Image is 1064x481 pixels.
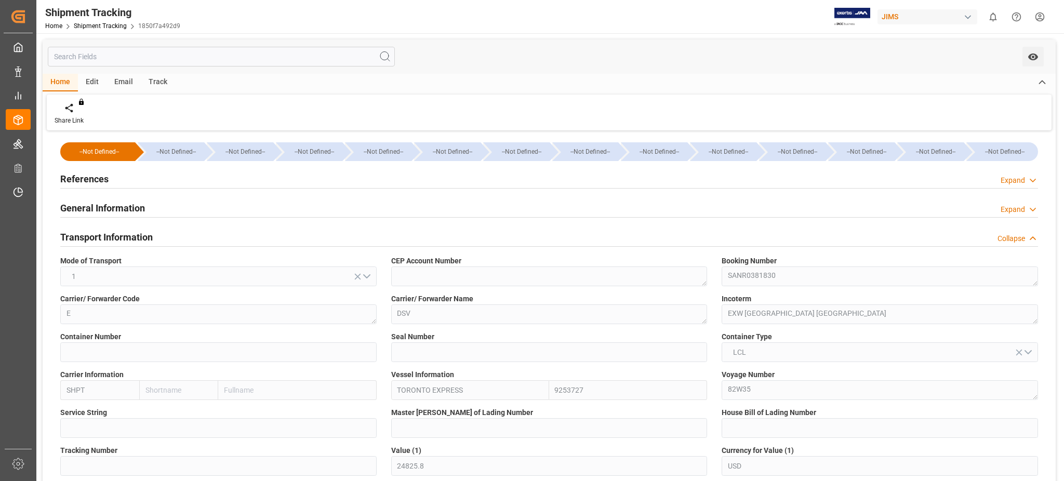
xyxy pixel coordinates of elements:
[769,142,826,161] div: --Not Defined--
[722,369,775,380] span: Voyage Number
[631,142,687,161] div: --Not Defined--
[700,142,756,161] div: --Not Defined--
[60,380,139,400] input: SCAC
[391,407,533,418] span: Master [PERSON_NAME] of Lading Number
[60,331,121,342] span: Container Number
[966,142,1038,161] div: --Not Defined--
[74,22,127,30] a: Shipment Tracking
[563,142,619,161] div: --Not Defined--
[414,142,481,161] div: --Not Defined--
[148,142,204,161] div: --Not Defined--
[107,74,141,91] div: Email
[60,142,135,161] div: --Not Defined--
[908,142,964,161] div: --Not Defined--
[981,5,1005,29] button: show 0 new notifications
[60,445,117,456] span: Tracking Number
[217,142,273,161] div: --Not Defined--
[897,142,964,161] div: --Not Defined--
[722,445,794,456] span: Currency for Value (1)
[997,233,1025,244] div: Collapse
[728,347,751,358] span: LCL
[877,9,977,24] div: JIMS
[722,331,772,342] span: Container Type
[977,142,1033,161] div: --Not Defined--
[722,266,1038,286] textarea: SANR0381830
[391,331,434,342] span: Seal Number
[45,22,62,30] a: Home
[60,407,107,418] span: Service String
[60,201,145,215] h2: General Information
[690,142,756,161] div: --Not Defined--
[877,7,981,26] button: JIMS
[424,142,481,161] div: --Not Defined--
[71,142,128,161] div: --Not Defined--
[391,304,708,324] textarea: DSV
[355,142,411,161] div: --Not Defined--
[391,369,454,380] span: Vessel Information
[1005,5,1028,29] button: Help Center
[828,142,895,161] div: --Not Defined--
[722,342,1038,362] button: open menu
[483,142,550,161] div: --Not Defined--
[207,142,273,161] div: --Not Defined--
[834,8,870,26] img: Exertis%20JAM%20-%20Email%20Logo.jpg_1722504956.jpg
[218,380,376,400] input: Fullname
[1022,47,1044,66] button: open menu
[60,230,153,244] h2: Transport Information
[839,142,895,161] div: --Not Defined--
[60,266,377,286] button: open menu
[45,5,180,20] div: Shipment Tracking
[78,74,107,91] div: Edit
[494,142,550,161] div: --Not Defined--
[60,304,377,324] textarea: E
[60,256,122,266] span: Mode of Transport
[1001,204,1025,215] div: Expand
[722,293,751,304] span: Incoterm
[66,271,81,282] span: 1
[60,293,140,304] span: Carrier/ Forwarder Code
[141,74,175,91] div: Track
[722,380,1038,400] textarea: 82W35
[391,445,421,456] span: Value (1)
[391,256,461,266] span: CEP Account Number
[549,380,707,400] input: Enter IMO
[138,142,204,161] div: --Not Defined--
[722,256,777,266] span: Booking Number
[1001,175,1025,186] div: Expand
[621,142,687,161] div: --Not Defined--
[286,142,342,161] div: --Not Defined--
[60,172,109,186] h2: References
[276,142,342,161] div: --Not Defined--
[391,380,549,400] input: Enter Vessel Name
[43,74,78,91] div: Home
[60,369,124,380] span: Carrier Information
[552,142,619,161] div: --Not Defined--
[391,293,473,304] span: Carrier/ Forwarder Name
[722,304,1038,324] textarea: EXW [GEOGRAPHIC_DATA] [GEOGRAPHIC_DATA]
[48,47,395,66] input: Search Fields
[139,380,218,400] input: Shortname
[759,142,826,161] div: --Not Defined--
[722,407,816,418] span: House Bill of Lading Number
[345,142,411,161] div: --Not Defined--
